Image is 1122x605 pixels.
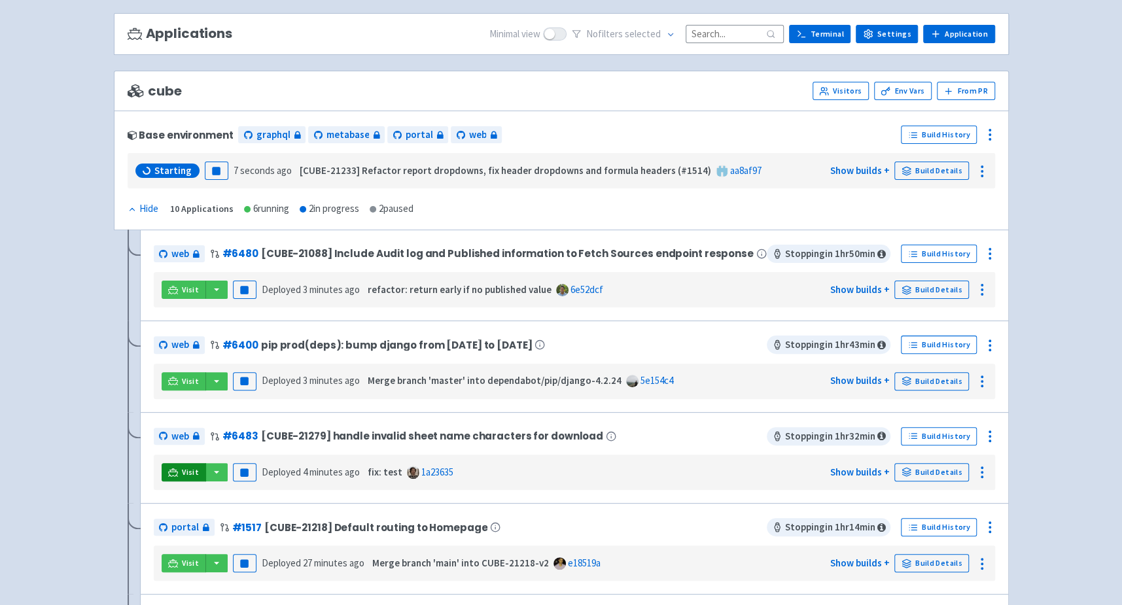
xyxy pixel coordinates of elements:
a: web [154,245,205,263]
span: [CUBE-21218] Default routing to Homepage [264,522,488,533]
span: Deployed [262,283,360,296]
span: Stopping in 1 hr 50 min [767,245,890,263]
span: Starting [154,164,192,177]
a: #1517 [232,521,262,534]
div: 6 running [244,201,289,216]
span: pip prod(deps): bump django from [DATE] to [DATE] [261,339,533,351]
a: Visit [162,463,206,481]
a: Build Details [894,162,969,180]
time: 3 minutes ago [303,283,360,296]
a: graphql [238,126,306,144]
a: metabase [308,126,385,144]
span: [CUBE-21279] handle invalid sheet name characters for download [261,430,603,441]
span: Stopping in 1 hr 32 min [767,427,890,445]
a: Application [923,25,994,43]
a: e18519a [568,557,601,569]
a: Build History [901,518,977,536]
span: [CUBE-21088] Include Audit log and Published information to Fetch Sources endpoint response [261,248,754,259]
div: 10 Applications [170,201,234,216]
div: Hide [128,201,158,216]
a: 1a23635 [421,466,453,478]
time: 7 seconds ago [234,164,292,177]
span: selected [625,27,661,40]
button: Pause [233,281,256,299]
span: Deployed [262,466,360,478]
a: Build History [901,245,977,263]
a: Build History [901,126,977,144]
a: #6400 [222,338,258,352]
strong: fix: test [368,466,402,478]
button: Hide [128,201,160,216]
a: Build History [901,336,977,354]
div: 2 in progress [300,201,359,216]
a: Show builds + [830,164,889,177]
strong: Merge branch 'main' into CUBE-21218-v2 [372,557,549,569]
span: Minimal view [489,27,540,42]
span: web [468,128,486,143]
a: Build Details [894,554,969,572]
span: Stopping in 1 hr 14 min [767,518,890,536]
a: portal [387,126,448,144]
a: Visit [162,281,206,299]
a: aa8af97 [730,164,762,177]
span: web [171,429,189,444]
a: Visitors [813,82,869,100]
a: web [154,428,205,445]
div: Base environment [128,130,234,141]
h3: Applications [128,26,232,41]
a: Settings [856,25,918,43]
a: Build History [901,427,977,445]
button: Pause [233,372,256,390]
span: Visit [182,285,199,295]
a: Build Details [894,372,969,390]
span: portal [171,520,199,535]
button: Pause [233,554,256,572]
a: #6480 [222,247,258,260]
a: Show builds + [830,374,889,387]
button: From PR [937,82,995,100]
a: 6e52dcf [570,283,603,296]
button: Pause [233,463,256,481]
a: #6483 [222,429,258,443]
time: 4 minutes ago [303,466,360,478]
input: Search... [686,25,784,43]
span: cube [128,84,182,99]
a: Visit [162,554,206,572]
a: Show builds + [830,283,889,296]
a: web [154,336,205,354]
a: Terminal [789,25,850,43]
span: Deployed [262,557,364,569]
a: Show builds + [830,466,889,478]
div: 2 paused [370,201,413,216]
span: Stopping in 1 hr 43 min [767,336,890,354]
a: Env Vars [874,82,932,100]
span: Visit [182,376,199,387]
span: No filter s [586,27,661,42]
span: portal [405,128,432,143]
span: web [171,247,189,262]
a: web [451,126,502,144]
a: 5e154c4 [640,374,673,387]
button: Pause [205,162,228,180]
span: Deployed [262,374,360,387]
span: graphql [256,128,290,143]
a: Build Details [894,463,969,481]
a: portal [154,519,215,536]
span: web [171,337,189,353]
a: Build Details [894,281,969,299]
strong: Merge branch 'master' into dependabot/pip/django-4.2.24 [368,374,622,387]
time: 3 minutes ago [303,374,360,387]
a: Show builds + [830,557,889,569]
span: metabase [326,128,369,143]
a: Visit [162,372,206,390]
span: Visit [182,467,199,477]
strong: [CUBE-21233] Refactor report dropdowns, fix header dropdowns and formula headers (#1514) [300,164,711,177]
span: Visit [182,558,199,568]
strong: refactor: return early if no published value [368,283,552,296]
time: 27 minutes ago [303,557,364,569]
